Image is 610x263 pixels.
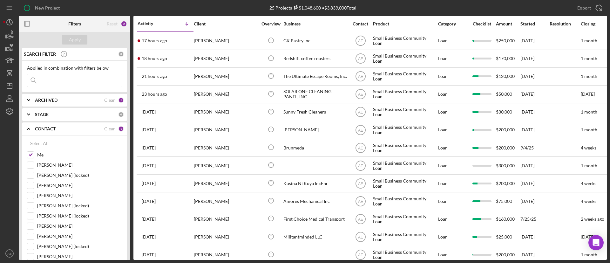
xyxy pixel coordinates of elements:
[283,121,347,138] div: [PERSON_NAME]
[142,163,156,168] time: 2025-09-22 21:52
[520,157,549,174] div: [DATE]
[438,157,468,174] div: Loan
[283,50,347,67] div: Redshift coffee roasters
[37,253,122,260] label: [PERSON_NAME]
[104,98,115,103] div: Clear
[438,193,468,210] div: Loan
[259,21,283,26] div: Overview
[194,21,257,26] div: Client
[283,86,347,103] div: SOLAR ONE CLEANING PANEL, INC
[104,126,115,131] div: Clear
[138,21,166,26] div: Activity
[142,92,167,97] time: 2025-09-23 18:14
[520,86,549,103] div: [DATE]
[520,211,549,227] div: 7/25/25
[194,121,257,138] div: [PERSON_NAME]
[142,56,167,61] time: 2025-09-24 00:00
[373,193,437,210] div: Small Business Community Loan
[581,252,597,257] time: 1 month
[438,104,468,121] div: Loan
[37,182,122,189] label: [PERSON_NAME]
[496,216,515,222] span: $160,000
[37,192,122,199] label: [PERSON_NAME]
[496,21,520,26] div: Amount
[588,235,604,250] div: Open Intercom Messenger
[27,66,122,71] div: Applied in combination with filters below
[581,91,595,97] time: [DATE]
[438,211,468,227] div: Loan
[358,110,363,114] text: AE
[496,56,515,61] span: $170,000
[194,175,257,192] div: [PERSON_NAME]
[194,104,257,121] div: [PERSON_NAME]
[35,126,56,131] b: CONTACT
[520,229,549,246] div: [DATE]
[283,68,347,85] div: The Ultimate Escape Rooms, Inc.
[24,52,56,57] b: SEARCH FILTER
[468,21,495,26] div: Checklist
[142,127,156,132] time: 2025-09-22 23:11
[438,21,468,26] div: Category
[358,146,363,150] text: AE
[194,157,257,174] div: [PERSON_NAME]
[520,139,549,156] div: 9/4/25
[581,73,597,79] time: 1 month
[194,139,257,156] div: [PERSON_NAME]
[358,253,363,257] text: AE
[194,68,257,85] div: [PERSON_NAME]
[373,21,437,26] div: Product
[496,145,515,150] span: $200,000
[373,50,437,67] div: Small Business Community Loan
[37,172,122,178] label: [PERSON_NAME] (locked)
[358,57,363,61] text: AE
[358,128,363,132] text: AE
[283,193,347,210] div: Amores Mechanical Inc
[37,233,122,239] label: [PERSON_NAME]
[520,121,549,138] div: [DATE]
[438,32,468,49] div: Loan
[37,213,122,219] label: [PERSON_NAME] (locked)
[577,2,591,14] div: Export
[581,38,597,43] time: 1 month
[27,137,52,150] button: Select All
[142,145,156,150] time: 2025-09-22 22:33
[373,139,437,156] div: Small Business Community Loan
[438,139,468,156] div: Loan
[496,252,515,257] span: $200,000
[581,198,596,204] time: 4 weeks
[520,193,549,210] div: [DATE]
[496,73,515,79] span: $120,000
[142,181,156,186] time: 2025-09-22 18:40
[358,199,363,204] text: AE
[520,50,549,67] div: [DATE]
[373,229,437,246] div: Small Business Community Loan
[194,229,257,246] div: [PERSON_NAME]
[8,252,12,255] text: AE
[358,217,363,222] text: AE
[496,109,512,114] span: $30,000
[35,2,60,14] div: New Project
[581,127,597,132] time: 1 month
[283,139,347,156] div: Brunmeda
[438,50,468,67] div: Loan
[438,229,468,246] div: Loan
[194,211,257,227] div: [PERSON_NAME]
[571,2,607,14] button: Export
[581,109,597,114] time: 1 month
[37,223,122,229] label: [PERSON_NAME]
[520,21,549,26] div: Started
[142,217,156,222] time: 2025-09-22 15:43
[520,32,549,49] div: [DATE]
[358,235,363,239] text: AE
[194,193,257,210] div: [PERSON_NAME]
[292,5,321,10] div: $1,048,600
[283,175,347,192] div: Kusina Ni Kuya IncEnr
[438,86,468,103] div: Loan
[496,198,512,204] span: $75,000
[358,163,363,168] text: AE
[142,74,167,79] time: 2025-09-23 20:13
[118,126,124,132] div: 1
[438,68,468,85] div: Loan
[373,104,437,121] div: Small Business Community Loan
[283,104,347,121] div: Sunny Fresh Cleaners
